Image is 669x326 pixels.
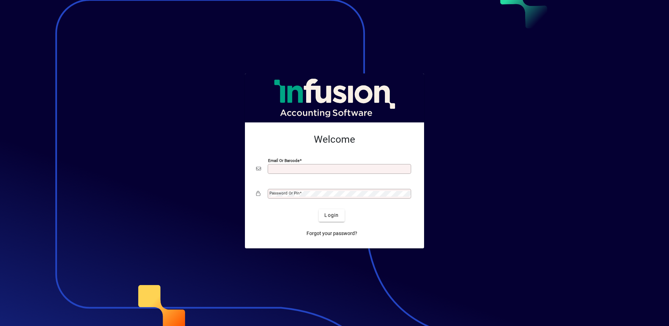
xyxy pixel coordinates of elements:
[307,230,357,237] span: Forgot your password?
[268,158,300,163] mat-label: Email or Barcode
[324,212,339,219] span: Login
[256,134,413,146] h2: Welcome
[304,227,360,240] a: Forgot your password?
[269,191,300,196] mat-label: Password or Pin
[319,209,344,222] button: Login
